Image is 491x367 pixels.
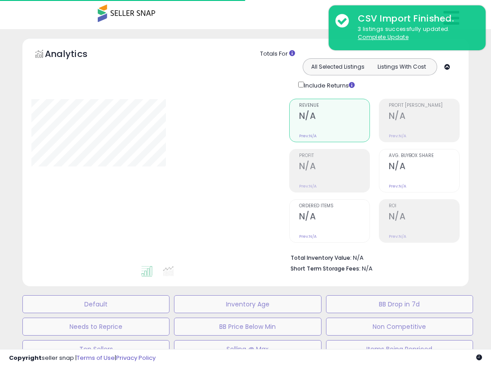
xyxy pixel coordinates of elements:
[299,183,317,189] small: Prev: N/A
[305,61,370,73] button: All Selected Listings
[174,340,321,358] button: Selling @ Max
[326,318,473,336] button: Non Competitive
[299,211,369,223] h2: N/A
[389,204,459,209] span: ROI
[116,354,156,362] a: Privacy Policy
[389,183,406,189] small: Prev: N/A
[22,318,169,336] button: Needs to Reprice
[389,234,406,239] small: Prev: N/A
[22,295,169,313] button: Default
[299,161,369,173] h2: N/A
[174,295,321,313] button: Inventory Age
[291,254,352,262] b: Total Inventory Value:
[358,33,408,41] u: Complete Update
[351,12,479,25] div: CSV Import Finished.
[326,295,473,313] button: BB Drop in 7d
[299,153,369,158] span: Profit
[326,340,473,358] button: Items Being Repriced
[77,354,115,362] a: Terms of Use
[260,50,462,58] div: Totals For
[299,133,317,139] small: Prev: N/A
[9,354,156,363] div: seller snap | |
[299,204,369,209] span: Ordered Items
[299,111,369,123] h2: N/A
[389,111,459,123] h2: N/A
[45,48,105,62] h5: Analytics
[291,80,365,90] div: Include Returns
[299,103,369,108] span: Revenue
[362,264,373,273] span: N/A
[369,61,434,73] button: Listings With Cost
[291,252,453,262] li: N/A
[22,340,169,358] button: Top Sellers
[299,234,317,239] small: Prev: N/A
[9,354,42,362] strong: Copyright
[351,25,479,42] div: 3 listings successfully updated.
[291,265,361,272] b: Short Term Storage Fees:
[174,318,321,336] button: BB Price Below Min
[389,211,459,223] h2: N/A
[389,153,459,158] span: Avg. Buybox Share
[389,103,459,108] span: Profit [PERSON_NAME]
[389,161,459,173] h2: N/A
[389,133,406,139] small: Prev: N/A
